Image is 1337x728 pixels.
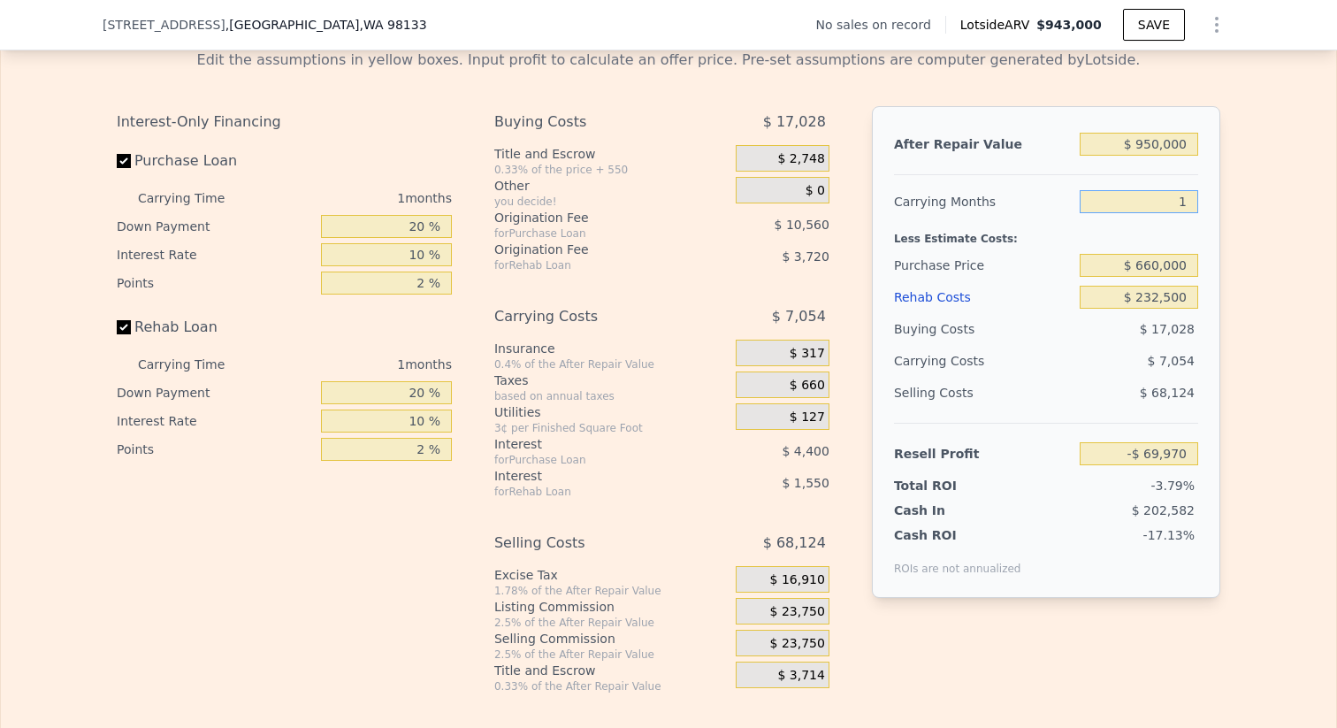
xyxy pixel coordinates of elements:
[1150,479,1195,493] span: -3.79%
[1132,503,1195,517] span: $ 202,582
[777,668,824,684] span: $ 3,714
[494,421,729,435] div: 3¢ per Finished Square Foot
[494,584,729,598] div: 1.78% of the After Repair Value
[494,340,729,357] div: Insurance
[782,444,829,458] span: $ 4,400
[1199,7,1234,42] button: Show Options
[494,679,729,694] div: 0.33% of the After Repair Value
[260,184,452,212] div: 1 months
[790,378,825,394] span: $ 660
[117,241,314,269] div: Interest Rate
[894,313,1073,345] div: Buying Costs
[117,269,314,297] div: Points
[494,177,729,195] div: Other
[494,435,691,453] div: Interest
[138,184,253,212] div: Carrying Time
[117,106,452,138] div: Interest-Only Financing
[763,527,826,559] span: $ 68,124
[225,16,427,34] span: , [GEOGRAPHIC_DATA]
[117,407,314,435] div: Interest Rate
[494,163,729,177] div: 0.33% of the price + 550
[117,379,314,407] div: Down Payment
[117,50,1220,71] div: Edit the assumptions in yellow boxes. Input profit to calculate an offer price. Pre-set assumptio...
[894,128,1073,160] div: After Repair Value
[894,377,1073,409] div: Selling Costs
[138,350,253,379] div: Carrying Time
[494,301,691,333] div: Carrying Costs
[894,477,1005,494] div: Total ROI
[1123,9,1185,41] button: SAVE
[1036,18,1102,32] span: $943,000
[763,106,826,138] span: $ 17,028
[494,598,729,616] div: Listing Commission
[894,249,1073,281] div: Purchase Price
[1140,322,1195,336] span: $ 17,028
[816,16,945,34] div: No sales on record
[960,16,1036,34] span: Lotside ARV
[260,350,452,379] div: 1 months
[494,662,729,679] div: Title and Escrow
[494,485,691,499] div: for Rehab Loan
[117,212,314,241] div: Down Payment
[806,183,825,199] span: $ 0
[494,209,691,226] div: Origination Fee
[770,604,825,620] span: $ 23,750
[494,372,729,389] div: Taxes
[782,476,829,490] span: $ 1,550
[494,616,729,630] div: 2.5% of the After Repair Value
[359,18,426,32] span: , WA 98133
[1148,354,1195,368] span: $ 7,054
[894,345,1005,377] div: Carrying Costs
[894,281,1073,313] div: Rehab Costs
[790,346,825,362] span: $ 317
[1143,528,1195,542] span: -17.13%
[777,151,824,167] span: $ 2,748
[494,258,691,272] div: for Rehab Loan
[494,389,729,403] div: based on annual taxes
[494,630,729,648] div: Selling Commission
[772,301,826,333] span: $ 7,054
[494,566,729,584] div: Excise Tax
[894,502,1005,519] div: Cash In
[775,218,829,232] span: $ 10,560
[494,648,729,662] div: 2.5% of the After Repair Value
[770,636,825,652] span: $ 23,750
[117,320,131,334] input: Rehab Loan
[494,195,729,209] div: you decide!
[103,16,225,34] span: [STREET_ADDRESS]
[117,154,131,168] input: Purchase Loan
[494,453,691,467] div: for Purchase Loan
[117,435,314,464] div: Points
[770,572,825,588] span: $ 16,910
[894,544,1021,576] div: ROIs are not annualized
[494,357,729,372] div: 0.4% of the After Repair Value
[494,106,691,138] div: Buying Costs
[117,311,314,343] label: Rehab Loan
[782,249,829,264] span: $ 3,720
[894,186,1073,218] div: Carrying Months
[894,438,1073,470] div: Resell Profit
[494,467,691,485] div: Interest
[494,403,729,421] div: Utilities
[494,145,729,163] div: Title and Escrow
[1140,386,1195,400] span: $ 68,124
[790,410,825,425] span: $ 127
[494,226,691,241] div: for Purchase Loan
[494,241,691,258] div: Origination Fee
[117,145,314,177] label: Purchase Loan
[894,526,1021,544] div: Cash ROI
[894,218,1198,249] div: Less Estimate Costs:
[494,527,691,559] div: Selling Costs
